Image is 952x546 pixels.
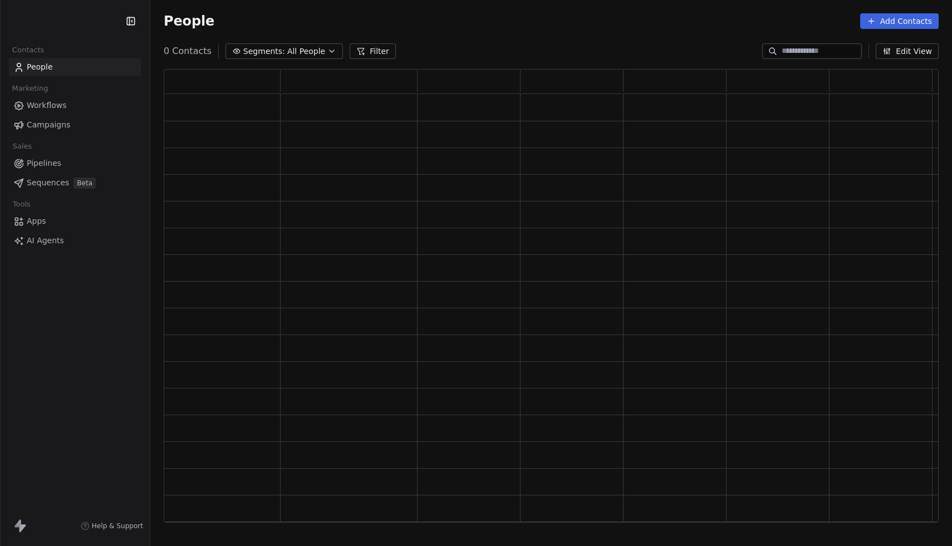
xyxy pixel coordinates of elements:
span: AI Agents [27,235,64,247]
span: Pipelines [27,158,61,169]
span: Beta [73,178,96,189]
span: People [27,61,53,73]
span: Workflows [27,100,67,111]
button: Edit View [876,43,939,59]
span: Tools [8,196,35,213]
a: Help & Support [81,522,143,530]
a: People [9,58,141,76]
span: 0 Contacts [164,45,212,58]
span: Marketing [7,80,53,97]
span: Apps [27,215,46,227]
a: Apps [9,212,141,230]
a: AI Agents [9,232,141,250]
span: Sequences [27,177,69,189]
button: Filter [350,43,396,59]
a: Pipelines [9,154,141,173]
span: Help & Support [92,522,143,530]
span: Segments: [243,46,285,57]
a: Workflows [9,96,141,115]
a: Campaigns [9,116,141,134]
span: Sales [8,138,37,155]
a: SequencesBeta [9,174,141,192]
span: Contacts [7,42,49,58]
span: All People [287,46,325,57]
button: Add Contacts [860,13,939,29]
span: Campaigns [27,119,70,131]
span: People [164,13,214,29]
